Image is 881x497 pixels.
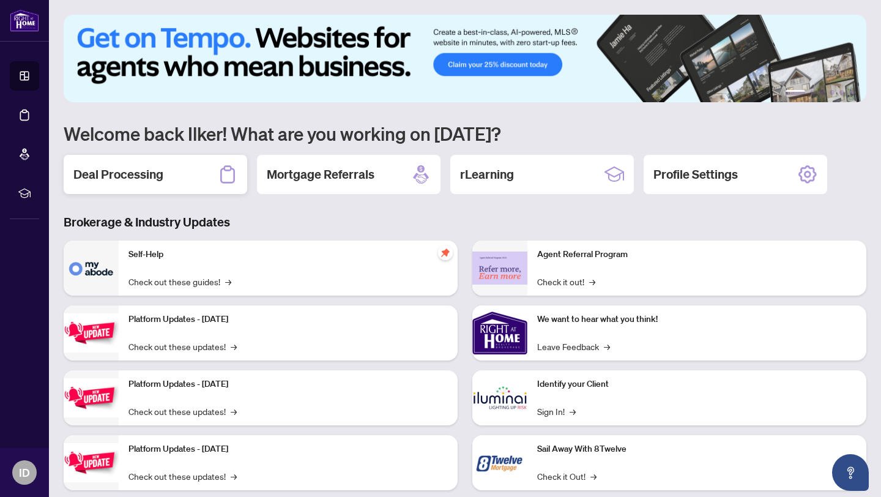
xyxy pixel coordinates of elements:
h2: rLearning [460,166,514,183]
img: Agent Referral Program [472,252,527,285]
button: Open asap [832,454,869,491]
button: 5 [839,90,844,95]
p: Self-Help [128,248,448,261]
img: Slide 0 [64,15,866,102]
button: 1 [786,90,805,95]
img: Sail Away With 8Twelve [472,435,527,490]
a: Check out these guides!→ [128,275,231,288]
p: Platform Updates - [DATE] [128,443,448,456]
img: We want to hear what you think! [472,305,527,361]
a: Sign In!→ [537,405,576,418]
span: pushpin [438,245,453,260]
span: → [225,275,231,288]
a: Check it out!→ [537,275,595,288]
button: 6 [849,90,854,95]
a: Check it Out!→ [537,469,597,483]
span: → [231,405,237,418]
span: → [231,340,237,353]
img: Self-Help [64,241,119,296]
p: Platform Updates - [DATE] [128,378,448,391]
a: Check out these updates!→ [128,469,237,483]
p: Platform Updates - [DATE] [128,313,448,326]
img: Platform Updates - July 8, 2025 [64,378,119,417]
p: Sail Away With 8Twelve [537,443,857,456]
a: Check out these updates!→ [128,405,237,418]
span: → [590,469,597,483]
span: ID [19,464,30,481]
a: Leave Feedback→ [537,340,610,353]
button: 3 [820,90,825,95]
span: → [231,469,237,483]
p: Identify your Client [537,378,857,391]
h1: Welcome back Ilker! What are you working on [DATE]? [64,122,866,145]
span: → [589,275,595,288]
img: Platform Updates - June 23, 2025 [64,443,119,482]
h2: Deal Processing [73,166,163,183]
h3: Brokerage & Industry Updates [64,214,866,231]
p: We want to hear what you think! [537,313,857,326]
h2: Mortgage Referrals [267,166,374,183]
p: Agent Referral Program [537,248,857,261]
button: 2 [810,90,815,95]
img: Identify your Client [472,370,527,425]
img: Platform Updates - July 21, 2025 [64,313,119,352]
button: 4 [830,90,835,95]
h2: Profile Settings [653,166,738,183]
span: → [570,405,576,418]
a: Check out these updates!→ [128,340,237,353]
span: → [604,340,610,353]
img: logo [10,9,39,32]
